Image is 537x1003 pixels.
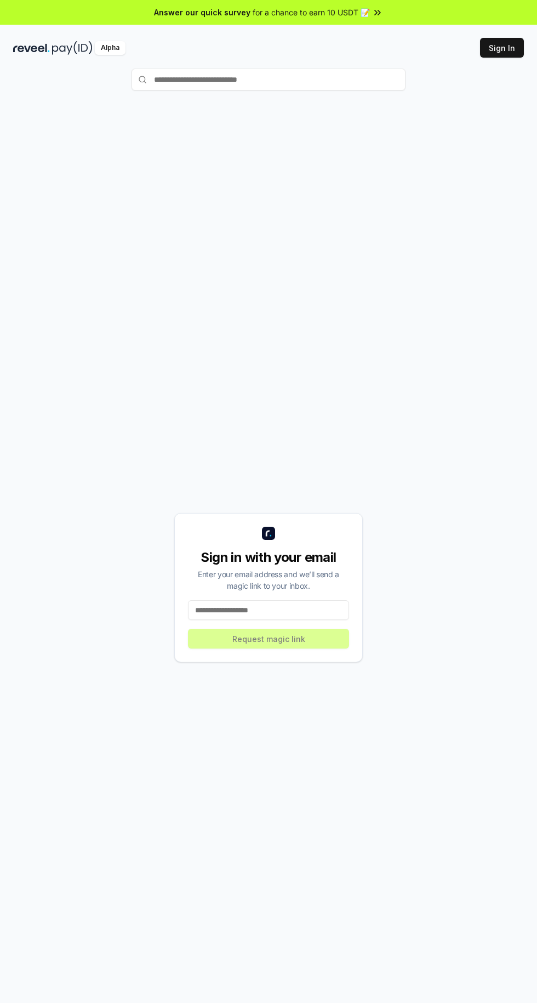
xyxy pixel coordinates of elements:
img: pay_id [52,41,93,55]
button: Sign In [480,38,524,58]
span: Answer our quick survey [154,7,250,18]
div: Sign in with your email [188,549,349,566]
img: logo_small [262,527,275,540]
span: for a chance to earn 10 USDT 📝 [253,7,370,18]
div: Enter your email address and we’ll send a magic link to your inbox. [188,568,349,591]
img: reveel_dark [13,41,50,55]
div: Alpha [95,41,125,55]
